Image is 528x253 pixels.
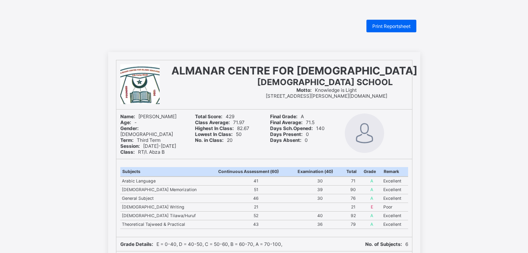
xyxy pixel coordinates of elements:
[382,203,408,211] td: Poor
[120,119,131,125] b: Age:
[120,137,134,143] b: Term:
[171,64,482,77] span: ALMANAR CENTRE FOR [DEMOGRAPHIC_DATA] EDUCATION
[270,125,325,131] span: 140
[216,194,296,203] td: 46
[362,203,382,211] td: E
[270,113,304,119] span: A
[120,137,160,143] span: Third Term
[216,220,296,229] td: 43
[296,185,344,194] td: 39
[120,220,216,229] td: Theoretical Tajweed & Practical
[344,203,362,211] td: 21
[270,137,308,143] span: 0
[296,167,344,177] th: Examination (40)
[270,113,298,119] b: Final Grade:
[270,125,313,131] b: Days Sch.Opened:
[195,131,233,137] b: Lowest In Class:
[344,177,362,186] td: 71
[120,149,165,155] span: RT/I. Abza B
[372,23,410,29] span: Print Reportsheet
[296,87,312,93] b: Motto:
[362,167,382,177] th: Grade
[296,194,344,203] td: 30
[120,143,140,149] b: Session:
[270,131,303,137] b: Days Present:
[120,241,282,247] span: E = 0-40, D = 40-50, C = 50-60, B = 60-70, A = 70-100,
[216,185,296,194] td: 51
[216,177,296,186] td: 41
[362,177,382,186] td: A
[365,241,408,247] span: 6
[382,185,408,194] td: Excellent
[216,211,296,220] td: 52
[344,167,362,177] th: Total
[362,194,382,203] td: A
[270,119,315,125] span: 71.5
[382,167,408,177] th: Remark
[195,125,234,131] b: Highest In Class:
[195,125,249,131] span: 82.67
[195,113,223,119] b: Total Score:
[120,211,216,220] td: [DEMOGRAPHIC_DATA] Tilawa/Huruf
[120,241,153,247] b: Grade Details:
[120,125,173,137] span: [DEMOGRAPHIC_DATA]
[216,203,296,211] td: 21
[195,137,224,143] b: No. in Class:
[296,220,344,229] td: 36
[362,220,382,229] td: A
[344,211,362,220] td: 92
[382,211,408,220] td: Excellent
[120,194,216,203] td: General Subject
[120,203,216,211] td: [DEMOGRAPHIC_DATA] Writing
[120,113,177,119] span: [PERSON_NAME]
[296,87,357,93] span: Knowledge is Light
[120,125,139,131] b: Gender:
[382,220,408,229] td: Excellent
[257,77,393,87] b: [DEMOGRAPHIC_DATA] SCHOOL
[195,119,245,125] span: 71.97
[195,119,230,125] b: Class Average:
[382,177,408,186] td: Excellent
[362,185,382,194] td: A
[120,143,176,149] span: [DATE]-[DATE]
[195,113,234,119] span: 429
[344,194,362,203] td: 76
[362,211,382,220] td: A
[344,220,362,229] td: 79
[120,149,135,155] b: Class:
[344,185,362,194] td: 90
[270,131,309,137] span: 0
[266,93,387,99] span: [STREET_ADDRESS][PERSON_NAME][DOMAIN_NAME]
[216,167,296,177] th: Continuous Assessment (60)
[120,119,137,125] span: -
[195,131,242,137] span: 50
[382,194,408,203] td: Excellent
[296,177,344,186] td: 30
[120,167,216,177] th: Subjects
[296,211,344,220] td: 40
[120,185,216,194] td: [DEMOGRAPHIC_DATA] Memorization
[195,137,233,143] span: 20
[270,119,303,125] b: Final Average:
[365,241,402,247] b: No. of Subjects:
[120,177,216,186] td: Arabic Language
[120,113,135,119] b: Name:
[270,137,302,143] b: Days Absent:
